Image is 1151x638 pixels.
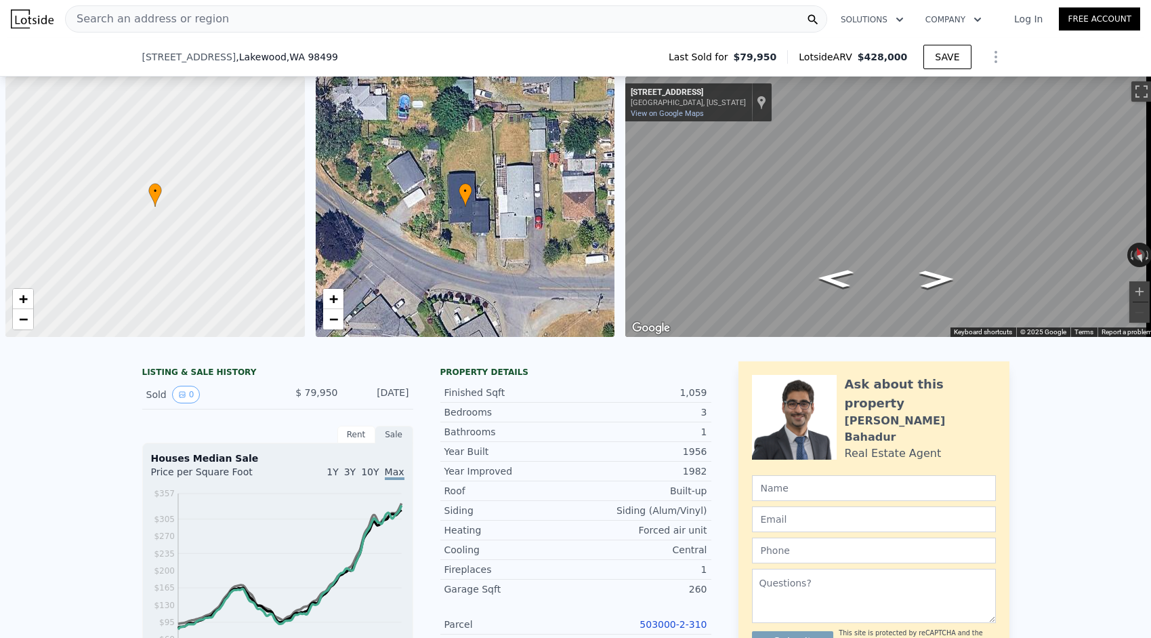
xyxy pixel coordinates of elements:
div: 1 [576,425,707,439]
div: [DATE] [349,386,409,403]
tspan: $200 [154,566,175,576]
div: Parcel [444,618,576,631]
div: Built-up [576,484,707,498]
div: Siding (Alum/Vinyl) [576,504,707,517]
span: © 2025 Google [1020,328,1066,336]
a: Zoom in [13,289,33,309]
a: Free Account [1059,7,1140,31]
span: 3Y [344,466,356,477]
div: Forced air unit [576,523,707,537]
a: Log In [998,12,1059,26]
div: LISTING & SALE HISTORY [142,367,413,380]
a: 503000-2-310 [640,619,707,630]
img: Google [629,319,673,337]
tspan: $270 [154,532,175,541]
button: Company [915,7,992,32]
div: Price per Square Foot [151,465,278,487]
div: [PERSON_NAME] Bahadur [845,413,996,445]
div: 1982 [576,464,707,478]
div: • [148,183,162,207]
div: Rent [337,426,375,443]
div: Year Improved [444,464,576,478]
span: [STREET_ADDRESS] [142,50,236,64]
button: Solutions [830,7,915,32]
div: 1,059 [576,386,707,399]
div: Sale [375,426,413,443]
span: 1Y [327,466,338,477]
span: $428,000 [858,52,908,62]
div: [GEOGRAPHIC_DATA], [US_STATE] [631,98,746,107]
span: Last Sold for [669,50,734,64]
a: Zoom in [323,289,343,309]
a: Show location on map [757,95,766,110]
div: Property details [440,367,711,378]
path: Go East, Avondale Rd SW [904,266,969,292]
a: View on Google Maps [631,109,704,118]
span: 10Y [361,466,379,477]
a: Terms (opens in new tab) [1074,328,1093,336]
div: Garage Sqft [444,582,576,596]
tspan: $165 [154,583,175,593]
span: $79,950 [734,50,777,64]
div: Bathrooms [444,425,576,439]
div: 260 [576,582,707,596]
span: Search an address or region [66,11,229,27]
div: Roof [444,484,576,498]
div: [STREET_ADDRESS] [631,87,746,98]
tspan: $95 [159,618,175,627]
div: Fireplaces [444,563,576,576]
input: Email [752,506,996,532]
button: Rotate counterclockwise [1127,243,1135,267]
a: Open this area in Google Maps (opens a new window) [629,319,673,337]
div: Sold [146,386,267,403]
path: Go Northwest, Avondale Rd SW [801,265,869,292]
div: Central [576,543,707,557]
div: Houses Median Sale [151,452,404,465]
input: Phone [752,538,996,563]
button: View historical data [172,386,201,403]
span: − [19,311,28,327]
div: Bedrooms [444,405,576,419]
input: Name [752,475,996,501]
div: • [459,183,472,207]
div: Siding [444,504,576,517]
div: Finished Sqft [444,386,576,399]
button: Zoom in [1129,281,1150,302]
tspan: $235 [154,549,175,559]
span: • [148,185,162,197]
div: Real Estate Agent [845,445,942,462]
div: Heating [444,523,576,537]
span: Max [385,466,404,480]
button: Zoom out [1129,302,1150,323]
img: Lotside [11,9,54,28]
button: Reset the view [1131,242,1148,268]
div: Ask about this property [845,375,996,413]
button: Show Options [982,43,1009,71]
div: 1 [576,563,707,576]
span: + [19,290,28,307]
span: , WA 98499 [287,52,338,62]
a: Zoom out [323,309,343,330]
span: + [329,290,337,307]
span: − [329,311,337,327]
span: Lotside ARV [799,50,857,64]
div: Year Built [444,445,576,458]
tspan: $357 [154,489,175,498]
div: 3 [576,405,707,419]
tspan: $130 [154,601,175,610]
a: Zoom out [13,309,33,330]
button: SAVE [923,45,971,69]
span: • [459,185,472,197]
div: Cooling [444,543,576,557]
div: 1956 [576,445,707,458]
span: $ 79,950 [295,387,337,398]
tspan: $305 [154,515,175,524]
span: , Lakewood [236,50,338,64]
button: Keyboard shortcuts [954,327,1012,337]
